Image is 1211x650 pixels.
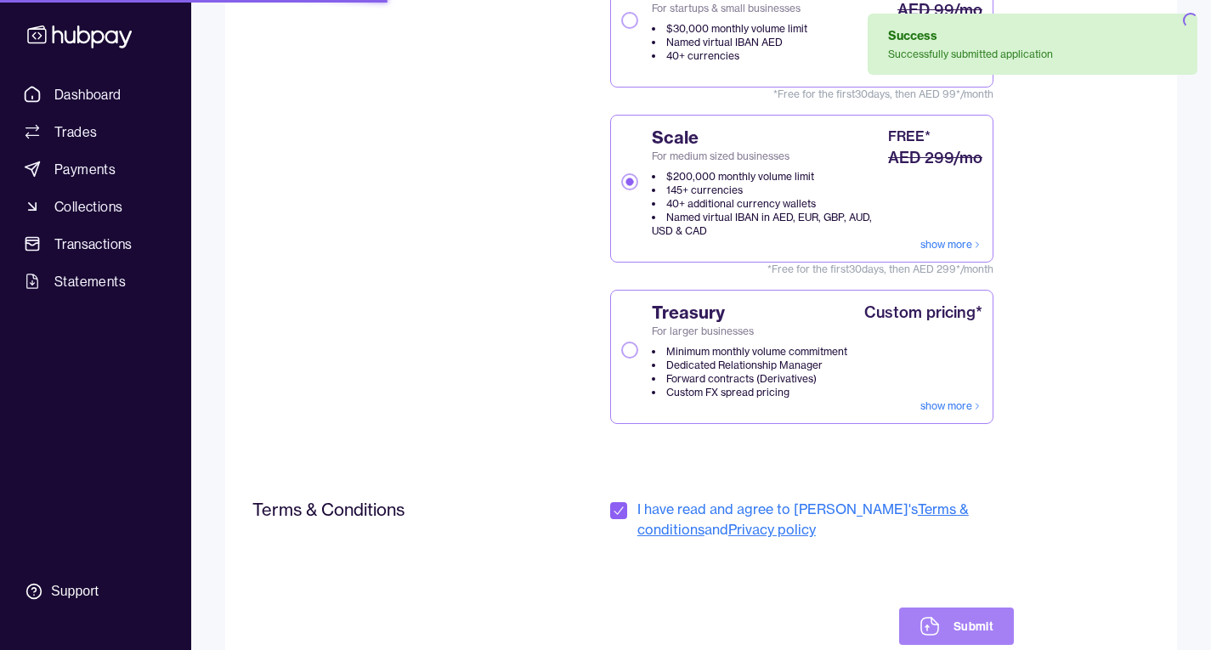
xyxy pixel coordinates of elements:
a: Dashboard [17,79,174,110]
span: Trades [54,122,97,142]
li: Custom FX spread pricing [652,386,847,399]
li: 40+ additional currency wallets [652,197,885,211]
span: Dashboard [54,84,122,105]
div: Support [51,582,99,601]
span: Transactions [54,234,133,254]
a: Support [17,574,174,609]
span: For medium sized businesses [652,150,885,163]
li: 145+ currencies [652,184,885,197]
a: Payments [17,154,174,184]
a: Privacy policy [728,521,816,538]
span: Payments [54,159,116,179]
div: Custom pricing* [864,301,982,325]
li: $30,000 monthly volume limit [652,22,807,36]
div: Successfully submitted application [888,48,1053,61]
div: FREE* [888,126,931,146]
span: For larger businesses [652,325,847,338]
a: Trades [17,116,174,147]
li: 40+ currencies [652,49,807,63]
span: *Free for the first 30 days, then AED 99*/month [610,88,993,101]
a: Collections [17,191,174,222]
h2: Terms & Conditions [252,499,508,520]
span: *Free for the first 30 days, then AED 299*/month [610,263,993,276]
a: show more [920,399,982,413]
li: Minimum monthly volume commitment [652,345,847,359]
li: Forward contracts (Derivatives) [652,372,847,386]
span: Statements [54,271,126,291]
span: Treasury [652,301,847,325]
span: Scale [652,126,885,150]
li: Dedicated Relationship Manager [652,359,847,372]
a: Transactions [17,229,174,259]
span: I have read and agree to [PERSON_NAME]'s and [637,499,1014,540]
div: AED 299/mo [888,146,982,170]
button: TreasuryFor larger businessesMinimum monthly volume commitmentDedicated Relationship ManagerForwa... [621,342,638,359]
div: Success [888,27,1053,44]
li: Named virtual IBAN AED [652,36,807,49]
li: $200,000 monthly volume limit [652,170,885,184]
span: Collections [54,196,122,217]
button: Submit [899,608,1014,645]
li: Named virtual IBAN in AED, EUR, GBP, AUD, USD & CAD [652,211,885,238]
a: show more [920,238,982,252]
span: For startups & small businesses [652,2,807,15]
button: StarterFor startups & small businesses$30,000 monthly volume limitNamed virtual IBAN AED40+ curre... [621,12,638,29]
a: Statements [17,266,174,297]
button: ScaleFor medium sized businesses$200,000 monthly volume limit145+ currencies40+ additional curren... [621,173,638,190]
